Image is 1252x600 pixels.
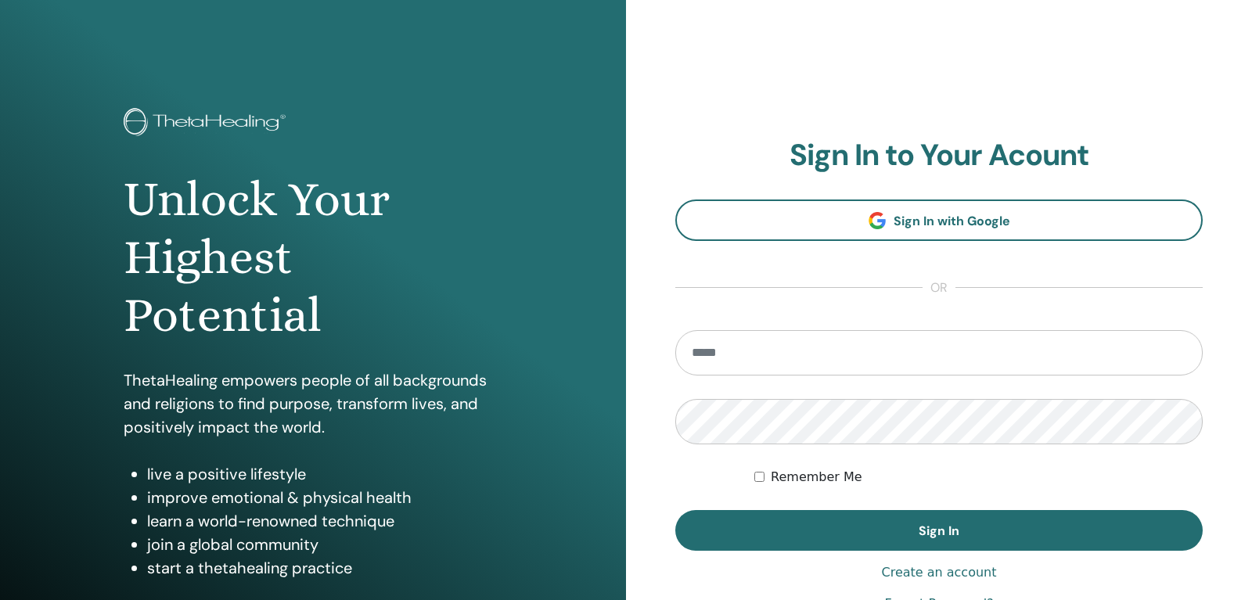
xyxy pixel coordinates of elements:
li: improve emotional & physical health [147,486,502,509]
span: or [923,278,955,297]
h1: Unlock Your Highest Potential [124,171,502,345]
li: start a thetahealing practice [147,556,502,580]
li: learn a world-renowned technique [147,509,502,533]
span: Sign In [919,523,959,539]
li: live a positive lifestyle [147,462,502,486]
div: Keep me authenticated indefinitely or until I manually logout [754,468,1203,487]
a: Create an account [881,563,996,582]
label: Remember Me [771,468,862,487]
p: ThetaHealing empowers people of all backgrounds and religions to find purpose, transform lives, a... [124,368,502,439]
li: join a global community [147,533,502,556]
button: Sign In [675,510,1203,551]
span: Sign In with Google [894,213,1010,229]
h2: Sign In to Your Acount [675,138,1203,174]
a: Sign In with Google [675,199,1203,241]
